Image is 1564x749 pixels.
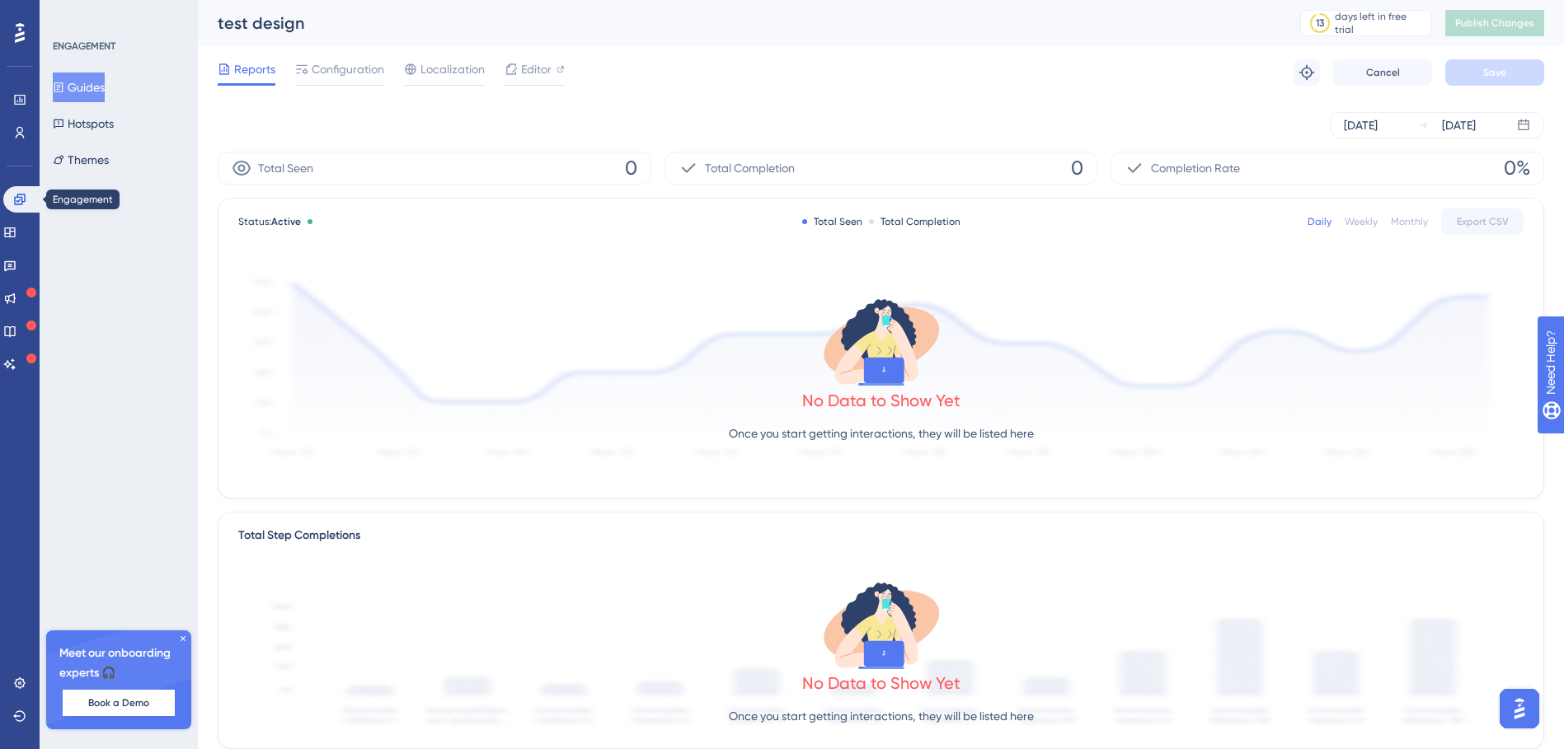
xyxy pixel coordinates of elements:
[1151,158,1240,178] span: Completion Rate
[271,216,301,227] span: Active
[1391,215,1428,228] div: Monthly
[869,215,960,228] div: Total Completion
[53,73,105,102] button: Guides
[705,158,795,178] span: Total Completion
[802,215,862,228] div: Total Seen
[1366,66,1400,79] span: Cancel
[238,215,301,228] span: Status:
[1316,16,1324,30] div: 13
[625,155,637,181] span: 0
[39,4,103,24] span: Need Help?
[63,690,175,716] button: Book a Demo
[238,526,360,545] div: Total Step Completions
[53,145,109,175] button: Themes
[53,109,114,138] button: Hotspots
[53,40,115,53] div: ENGAGEMENT
[1344,115,1378,135] div: [DATE]
[1483,66,1506,79] span: Save
[1308,215,1332,228] div: Daily
[1504,155,1530,181] span: 0%
[1457,215,1509,228] span: Export CSV
[234,59,275,79] span: Reports
[1335,10,1426,36] div: days left in free trial
[1455,16,1534,30] span: Publish Changes
[1441,208,1524,235] button: Export CSV
[1333,59,1432,86] button: Cancel
[802,672,960,695] div: No Data to Show Yet
[1071,155,1083,181] span: 0
[312,59,384,79] span: Configuration
[1495,684,1544,733] iframe: UserGuiding AI Assistant Launcher
[1442,115,1476,135] div: [DATE]
[729,424,1034,443] p: Once you start getting interactions, they will be listed here
[420,59,485,79] span: Localization
[258,158,313,178] span: Total Seen
[218,12,1259,35] div: test design
[59,644,178,683] span: Meet our onboarding experts 🎧
[1445,10,1544,36] button: Publish Changes
[88,696,149,709] span: Book a Demo
[1345,215,1378,228] div: Weekly
[1445,59,1544,86] button: Save
[802,389,960,412] div: No Data to Show Yet
[521,59,552,79] span: Editor
[729,706,1034,726] p: Once you start getting interactions, they will be listed here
